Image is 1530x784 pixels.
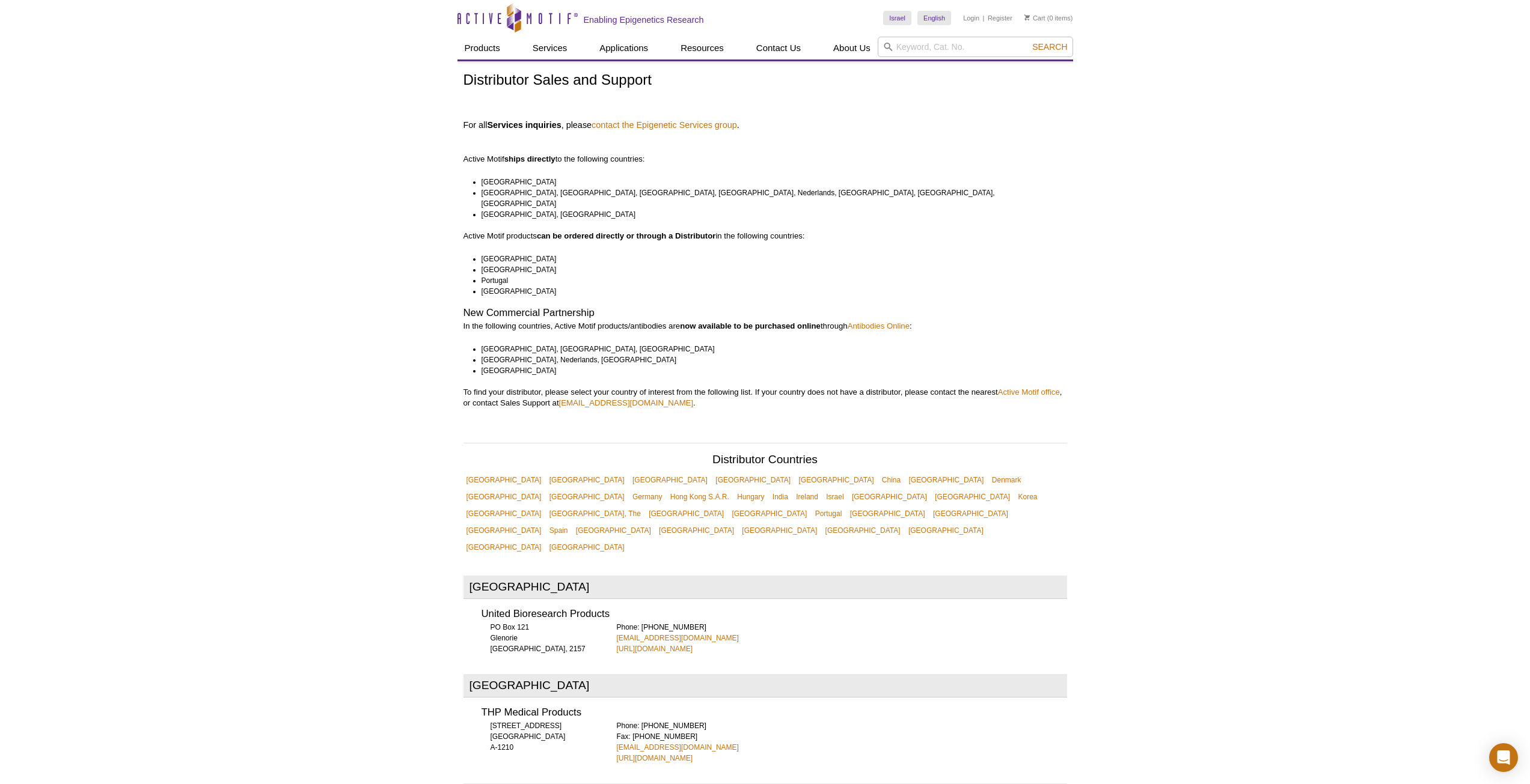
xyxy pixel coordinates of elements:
[464,321,1067,332] p: In the following countries, Active Motif products/antibodies are through :
[680,321,821,330] strong: now available to be purchased online
[464,488,545,505] a: [GEOGRAPHIC_DATA]
[823,488,846,505] a: Israel
[546,539,628,556] a: [GEOGRAPHIC_DATA]
[464,674,1067,697] h2: [GEOGRAPHIC_DATA]
[617,753,693,764] a: [URL][DOMAIN_NAME]
[1032,42,1067,52] span: Search
[546,488,628,505] a: [GEOGRAPHIC_DATA]
[482,622,602,654] div: PO Box 121 Glenorie [GEOGRAPHIC_DATA], 2157
[537,231,716,240] strong: can be ordered directly or through a Distributor
[826,37,878,59] a: About Us
[883,11,911,25] a: Israel
[1015,488,1040,505] a: Korea
[482,254,1056,264] li: [GEOGRAPHIC_DATA]
[482,365,1056,376] li: [GEOGRAPHIC_DATA]
[464,454,1067,469] h2: Distributor Countries
[464,472,545,488] a: [GEOGRAPHIC_DATA]
[482,275,1056,286] li: Portugal
[482,177,1056,187] li: [GEOGRAPHIC_DATA]
[464,308,1067,318] h2: New Commercial Partnership
[849,488,930,505] a: [GEOGRAPHIC_DATA]
[739,522,820,539] a: [GEOGRAPHIC_DATA]
[847,505,928,522] a: [GEOGRAPHIC_DATA]
[1029,41,1071,52] button: Search
[749,37,808,59] a: Contact Us
[878,37,1073,57] input: Keyword, Cat. No.
[989,472,1024,488] a: Denmark
[464,522,545,539] a: [GEOGRAPHIC_DATA]
[905,522,987,539] a: [GEOGRAPHIC_DATA]
[930,505,1011,522] a: [GEOGRAPHIC_DATA]
[1024,14,1030,20] img: Your Cart
[482,187,1056,209] li: [GEOGRAPHIC_DATA], [GEOGRAPHIC_DATA], [GEOGRAPHIC_DATA], [GEOGRAPHIC_DATA], Nederlands, [GEOGRAPH...
[546,505,644,522] a: [GEOGRAPHIC_DATA], The
[525,37,575,59] a: Services
[998,387,1060,397] a: Active Motif office
[504,154,555,163] strong: ships directly
[546,472,628,488] a: [GEOGRAPHIC_DATA]
[464,72,1067,90] h1: Distributor Sales and Support
[464,539,545,556] a: [GEOGRAPHIC_DATA]
[482,264,1056,275] li: [GEOGRAPHIC_DATA]
[482,708,1067,718] h3: THP Medical Products
[573,522,654,539] a: [GEOGRAPHIC_DATA]
[457,37,507,59] a: Products
[932,488,1013,505] a: [GEOGRAPHIC_DATA]
[917,11,951,25] a: English
[464,120,1067,130] h4: For all , please .
[793,488,821,505] a: Ireland
[592,37,655,59] a: Applications
[879,472,904,488] a: China
[629,472,711,488] a: [GEOGRAPHIC_DATA]
[482,354,1056,365] li: [GEOGRAPHIC_DATA], Nederlands, [GEOGRAPHIC_DATA]
[617,720,1067,764] div: Phone: [PHONE_NUMBER] Fax: [PHONE_NUMBER]
[796,472,877,488] a: [GEOGRAPHIC_DATA]
[729,505,810,522] a: [GEOGRAPHIC_DATA]
[770,488,791,505] a: India
[629,488,665,505] a: Germany
[812,505,845,522] a: Portugal
[988,14,1012,22] a: Register
[592,120,737,130] a: contact the Epigenetic Services group
[667,488,732,505] a: Hong Kong S.A.R.
[464,132,1067,165] p: Active Motif to the following countries:
[559,398,694,407] a: [EMAIL_ADDRESS][DOMAIN_NAME]
[617,742,739,753] a: [EMAIL_ADDRESS][DOMAIN_NAME]
[584,14,704,25] h2: Enabling Epigenetics Research
[546,522,571,539] a: Spain
[1024,11,1073,25] li: (0 items)
[673,37,731,59] a: Resources
[464,576,1067,599] h2: [GEOGRAPHIC_DATA]
[906,472,987,488] a: [GEOGRAPHIC_DATA]
[656,522,737,539] a: [GEOGRAPHIC_DATA]
[482,609,1067,619] h3: United Bioresearch Products
[848,321,910,330] a: Antibodies Online
[617,643,693,654] a: [URL][DOMAIN_NAME]
[646,505,727,522] a: [GEOGRAPHIC_DATA]
[464,505,545,522] a: [GEOGRAPHIC_DATA]
[1024,14,1045,22] a: Cart
[482,209,1056,220] li: [GEOGRAPHIC_DATA], [GEOGRAPHIC_DATA]
[482,344,1056,354] li: [GEOGRAPHIC_DATA], [GEOGRAPHIC_DATA], [GEOGRAPHIC_DATA]
[464,387,1067,409] p: To find your distributor, please select your country of interest from the following list. If your...
[464,231,1067,242] p: Active Motif products in the following countries:
[983,11,985,25] li: |
[963,14,979,22] a: Login
[482,286,1056,297] li: [GEOGRAPHIC_DATA]
[712,472,794,488] a: [GEOGRAPHIC_DATA]
[734,488,767,505] a: Hungary
[617,622,1067,654] div: Phone: [PHONE_NUMBER]
[482,720,602,753] div: [STREET_ADDRESS] [GEOGRAPHIC_DATA] A-1210
[487,120,561,130] strong: Services inquiries
[1489,743,1518,772] div: Open Intercom Messenger
[617,633,739,643] a: [EMAIL_ADDRESS][DOMAIN_NAME]
[822,522,904,539] a: [GEOGRAPHIC_DATA]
